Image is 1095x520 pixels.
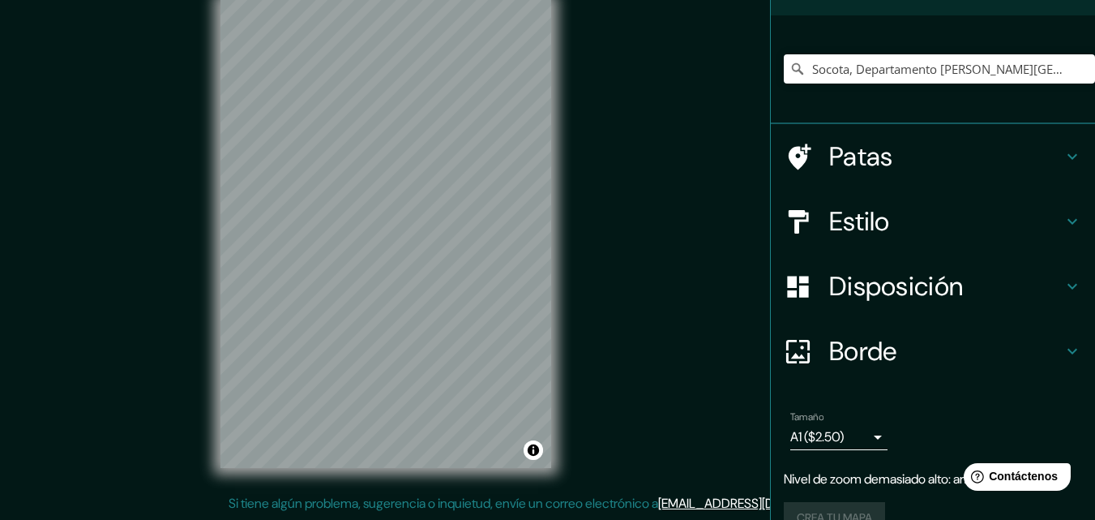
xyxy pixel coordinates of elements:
iframe: Lanzador de widgets de ayuda [951,457,1077,502]
font: Tamaño [790,410,823,423]
div: Borde [771,319,1095,384]
font: Si tiene algún problema, sugerencia o inquietud, envíe un correo electrónico a [229,495,658,512]
div: A1 ($2.50) [790,424,888,450]
font: Nivel de zoom demasiado alto: amplíe más [784,471,1016,488]
font: Estilo [829,204,890,239]
div: Disposición [771,254,1095,319]
div: Patas [771,124,1095,189]
font: Borde [829,334,897,368]
button: Activar o desactivar atribución [524,440,543,460]
a: [EMAIL_ADDRESS][DOMAIN_NAME] [658,495,858,512]
font: Patas [829,140,893,174]
font: A1 ($2.50) [790,428,844,445]
div: Estilo [771,189,1095,254]
input: Elige tu ciudad o zona [784,54,1095,84]
font: Disposición [829,269,963,303]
